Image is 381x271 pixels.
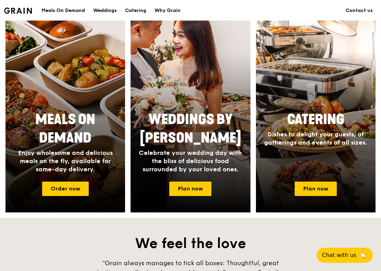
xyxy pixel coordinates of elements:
[287,111,344,128] span: Catering
[5,13,125,212] a: Meals On DemandEnjoy wholesome and delicious meals on the fly, available for same-day delivery.Or...
[93,0,117,21] div: Weddings
[42,182,89,196] a: Order now
[317,248,373,263] button: Chat with us🦙
[35,111,95,146] span: Meals On Demand
[342,0,377,21] a: Contact us
[131,13,250,212] a: Weddings by [PERSON_NAME]Celebrate your wedding day with the bliss of delicious food surrounded b...
[359,251,367,259] span: 🦙
[140,111,241,146] span: Weddings by [PERSON_NAME]
[125,0,146,21] div: Catering
[41,0,85,21] div: Meals On Demand
[150,0,185,21] a: Why Grain
[155,0,181,21] div: Why Grain
[89,0,121,21] a: Weddings
[121,0,150,21] a: Catering
[169,182,211,196] a: Plan now
[256,13,376,212] a: CateringDishes to delight your guests, at gatherings and events of all sizes.Plan now
[264,131,367,146] span: Dishes to delight your guests, at gatherings and events of all sizes.
[4,8,32,14] img: Grain
[139,149,242,173] span: Celebrate your wedding day with the bliss of delicious food surrounded by your loved ones.
[322,251,356,259] span: Chat with us
[295,182,337,196] a: Plan now
[18,149,113,173] span: Enjoy wholesome and delicious meals on the fly, available for same-day delivery.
